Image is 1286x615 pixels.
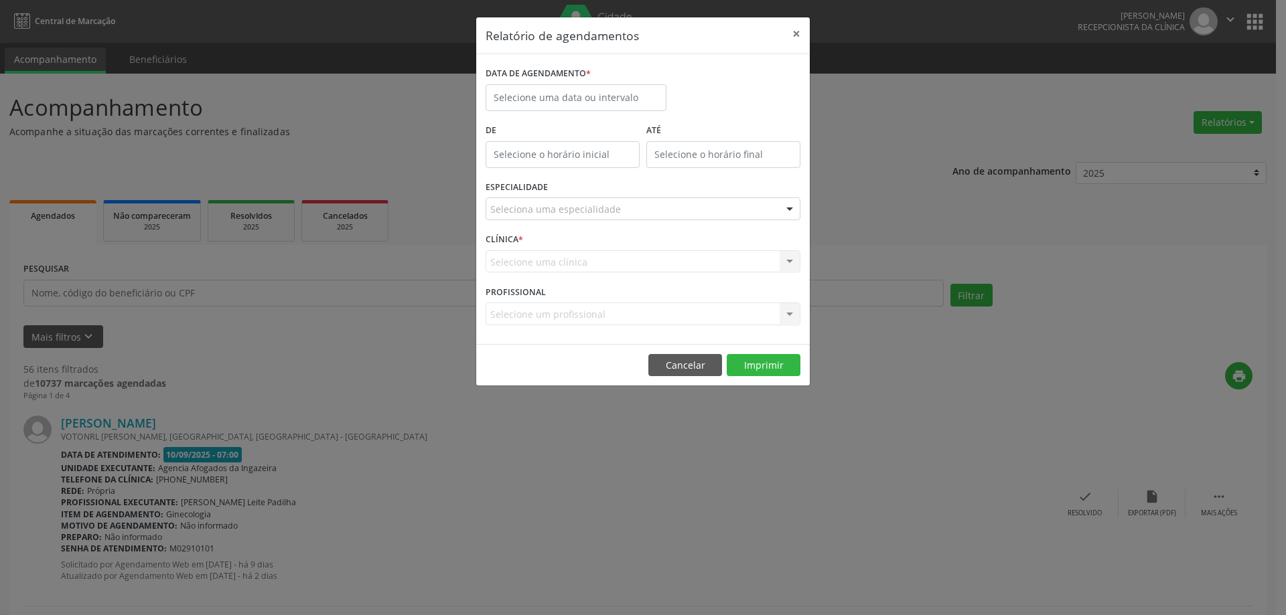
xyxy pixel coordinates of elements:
[486,120,640,141] label: De
[648,354,722,377] button: Cancelar
[486,141,640,168] input: Selecione o horário inicial
[486,282,546,302] label: PROFISSIONAL
[486,230,523,250] label: CLÍNICA
[646,120,800,141] label: ATÉ
[486,64,591,84] label: DATA DE AGENDAMENTO
[486,177,548,198] label: ESPECIALIDADE
[727,354,800,377] button: Imprimir
[486,84,666,111] input: Selecione uma data ou intervalo
[783,17,810,50] button: Close
[490,202,621,216] span: Seleciona uma especialidade
[646,141,800,168] input: Selecione o horário final
[486,27,639,44] h5: Relatório de agendamentos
